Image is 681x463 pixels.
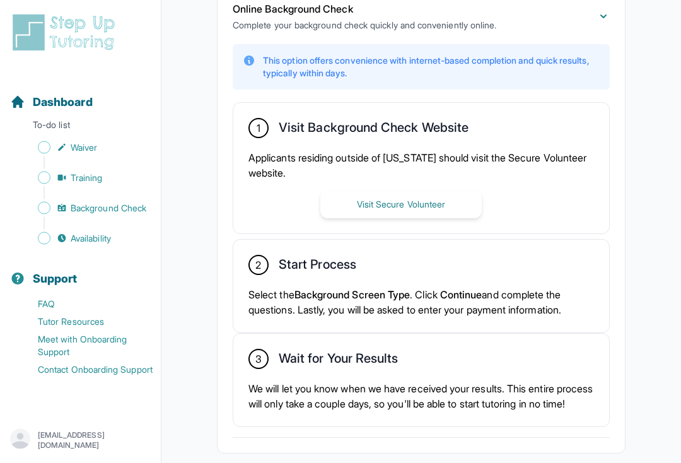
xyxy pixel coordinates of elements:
[248,288,594,318] p: Select the . Click and complete the questions. Lastly, you will be asked to enter your payment in...
[294,289,410,302] span: Background Screen Type
[71,202,146,214] span: Background Check
[10,139,161,156] a: Waiver
[248,382,594,412] p: We will let you know when we have received your results. This entire process will only take a cou...
[320,198,482,211] a: Visit Secure Volunteer
[71,172,103,184] span: Training
[10,93,93,111] a: Dashboard
[10,169,161,187] a: Training
[10,230,161,247] a: Availability
[263,55,600,80] p: This option offers convenience with internet-based completion and quick results, typically within...
[5,73,156,116] button: Dashboard
[5,119,156,136] p: To-do list
[255,258,261,273] span: 2
[440,289,482,302] span: Continue
[279,257,356,278] h2: Start Process
[255,352,262,367] span: 3
[279,120,469,141] h2: Visit Background Check Website
[320,191,482,219] button: Visit Secure Volunteer
[10,429,151,452] button: [EMAIL_ADDRESS][DOMAIN_NAME]
[10,361,161,378] a: Contact Onboarding Support
[279,351,398,372] h2: Wait for Your Results
[233,20,496,32] p: Complete your background check quickly and conveniently online.
[257,121,260,136] span: 1
[71,141,97,154] span: Waiver
[38,430,151,450] p: [EMAIL_ADDRESS][DOMAIN_NAME]
[248,151,594,181] p: Applicants residing outside of [US_STATE] should visit the Secure Volunteer website.
[10,331,161,361] a: Meet with Onboarding Support
[33,270,78,288] span: Support
[233,3,353,16] span: Online Background Check
[10,13,122,53] img: logo
[233,2,610,32] button: Online Background CheckComplete your background check quickly and conveniently online.
[10,295,161,313] a: FAQ
[5,250,156,293] button: Support
[10,199,161,217] a: Background Check
[33,93,93,111] span: Dashboard
[10,313,161,331] a: Tutor Resources
[71,232,111,245] span: Availability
